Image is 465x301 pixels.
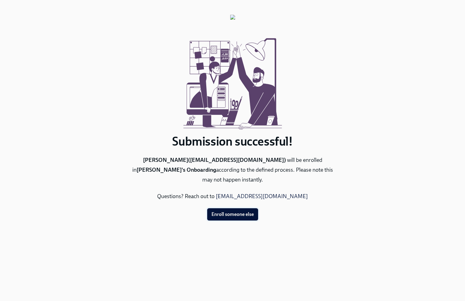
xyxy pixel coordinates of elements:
[207,208,258,221] button: Enroll someone else
[230,15,235,29] img: org-logos%2F89UVGTsy6.png
[211,211,254,217] span: Enroll someone else
[216,193,308,200] a: [EMAIL_ADDRESS][DOMAIN_NAME]
[137,166,216,173] b: [PERSON_NAME]'s Onboarding
[128,155,337,185] p: will be enrolled in according to the defined process. Please note this may not happen instantly.
[128,134,337,149] h1: Submission successful!
[143,157,287,163] b: [PERSON_NAME] ( [EMAIL_ADDRESS][DOMAIN_NAME] )
[180,29,285,134] img: submission-successful.svg
[128,192,337,201] p: Questions? Reach out to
